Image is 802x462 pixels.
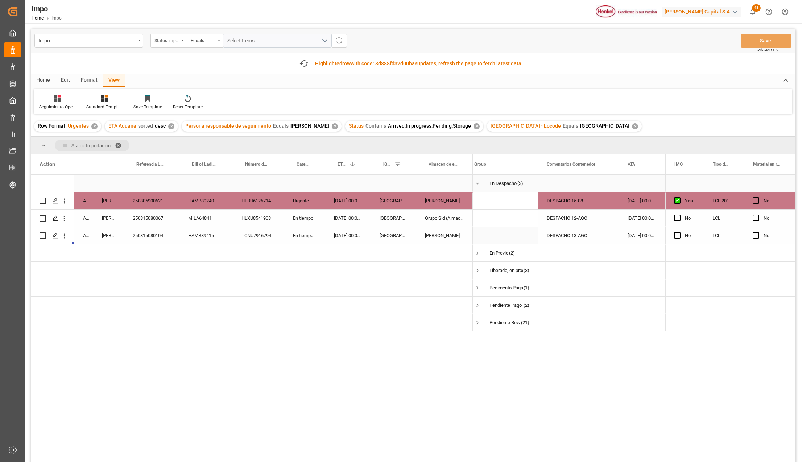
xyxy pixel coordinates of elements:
[297,162,310,167] span: Categoría
[290,123,329,129] span: [PERSON_NAME]
[150,34,187,48] button: open menu
[155,123,166,129] span: desc
[474,162,486,167] span: Group
[538,227,619,244] div: DESPACHO 13-AGO
[136,162,164,167] span: Referencia Leschaco
[349,123,364,129] span: Status
[409,61,417,66] span: has
[31,210,473,227] div: Press SPACE to select this row.
[74,227,93,244] div: Arrived
[764,193,786,209] div: No
[31,192,473,210] div: Press SPACE to select this row.
[685,227,695,244] div: No
[86,104,123,110] div: Standard Templates
[154,36,179,44] div: Status Importación
[284,192,325,209] div: Urgente
[32,16,44,21] a: Home
[342,61,351,66] span: row
[619,192,663,209] div: [DATE] 00:00:00
[108,123,136,129] span: ETA Aduana
[371,192,416,209] div: [GEOGRAPHIC_DATA]
[524,262,529,279] span: (3)
[133,104,162,110] div: Save Template
[416,227,473,244] div: [PERSON_NAME]
[187,34,223,48] button: open menu
[74,210,93,227] div: Arrived
[752,4,761,12] span: 43
[31,175,473,192] div: Press SPACE to select this row.
[517,175,523,192] span: (3)
[524,297,529,314] span: (2)
[233,192,284,209] div: HLBU6125714
[524,280,529,296] span: (1)
[31,262,473,279] div: Press SPACE to select this row.
[619,210,663,227] div: [DATE] 00:00:00
[704,192,744,209] div: FCL 20"
[665,175,795,192] div: Press SPACE to select this row.
[371,210,416,227] div: [GEOGRAPHIC_DATA]
[55,74,75,87] div: Edit
[685,193,695,209] div: Yes
[665,297,795,314] div: Press SPACE to select this row.
[665,227,795,244] div: Press SPACE to select this row.
[325,192,371,209] div: [DATE] 00:00:00
[489,314,520,331] div: Pendiente Revalidado
[32,3,62,14] div: Impo
[71,143,111,148] span: Status Importación
[741,34,791,48] button: Save
[31,227,473,244] div: Press SPACE to select this row.
[332,123,338,129] div: ✕
[489,297,523,314] div: Pendiente Pago Pedimento
[38,123,68,129] span: Row Format :
[31,74,55,87] div: Home
[628,162,635,167] span: ATA
[233,210,284,227] div: HLXU8541908
[179,192,233,209] div: HAMB89240
[489,245,508,261] div: En Previo
[563,123,578,129] span: Equals
[744,4,761,20] button: show 43 new notifications
[764,227,786,244] div: No
[168,123,174,129] div: ✕
[31,244,473,262] div: Press SPACE to select this row.
[704,227,744,244] div: LCL
[227,38,258,44] span: Select Items
[674,162,683,167] span: IMO
[192,162,218,167] span: Bill of Lading Number
[31,314,473,331] div: Press SPACE to select this row.
[665,279,795,297] div: Press SPACE to select this row.
[325,227,371,244] div: [DATE] 00:00:00
[429,162,458,167] span: Almacen de entrega
[332,34,347,48] button: search button
[75,74,103,87] div: Format
[685,210,695,227] div: No
[538,192,619,209] div: DESPACHO 15-08
[596,5,657,18] img: Henkel%20logo.jpg_1689854090.jpg
[375,61,409,66] span: 8d888fd32d00
[315,60,523,67] div: Highlighted with code: updates, refresh the page to fetch latest data.
[273,123,289,129] span: Equals
[665,192,795,210] div: Press SPACE to select this row.
[547,162,595,167] span: Comentarios Contenedor
[632,123,638,129] div: ✕
[474,123,480,129] div: ✕
[124,192,179,209] div: 250806900621
[233,227,284,244] div: TCNU7916794
[388,123,471,129] span: Arrived,In progress,Pending,Storage
[93,227,124,244] div: [PERSON_NAME]
[338,162,346,167] span: ETA Aduana
[34,34,143,48] button: open menu
[74,192,93,209] div: Arrived
[764,210,786,227] div: No
[619,227,663,244] div: [DATE] 00:00:00
[223,34,332,48] button: open menu
[31,297,473,314] div: Press SPACE to select this row.
[704,210,744,227] div: LCL
[179,210,233,227] div: MILA64841
[284,210,325,227] div: En tiempo
[179,227,233,244] div: HAMB89415
[383,162,392,167] span: [GEOGRAPHIC_DATA] - Locode
[185,123,271,129] span: Persona responsable de seguimiento
[665,262,795,279] div: Press SPACE to select this row.
[489,175,517,192] div: En Despacho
